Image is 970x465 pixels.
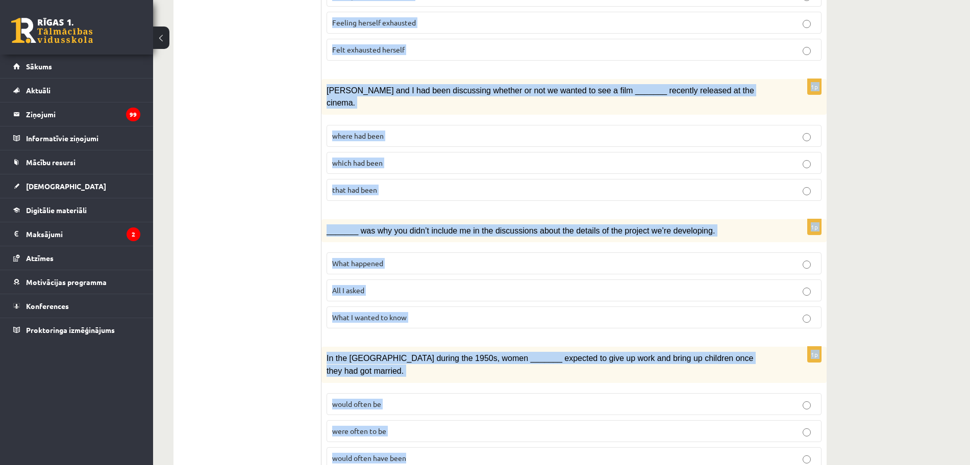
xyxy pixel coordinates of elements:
span: What happened [332,259,383,268]
span: In the [GEOGRAPHIC_DATA] during the 1950s, women _______ expected to give up work and bring up ch... [327,354,753,375]
span: Felt exhausted herself [332,45,405,54]
span: were often to be [332,426,386,435]
span: Motivācijas programma [26,277,107,287]
a: Motivācijas programma [13,270,140,294]
span: Proktoringa izmēģinājums [26,325,115,334]
span: What I wanted to know [332,313,407,322]
input: All I asked [803,288,811,296]
a: Digitālie materiāli [13,198,140,222]
input: What happened [803,261,811,269]
input: that had been [803,187,811,195]
input: would often be [803,401,811,409]
a: Rīgas 1. Tālmācības vidusskola [11,18,93,43]
span: Feeling herself exhausted [332,18,416,27]
span: Atzīmes [26,253,54,263]
input: were often to be [803,428,811,436]
input: Feeling herself exhausted [803,20,811,28]
a: Proktoringa izmēģinājums [13,318,140,342]
i: 99 [126,108,140,121]
span: where had been [332,131,384,140]
input: What I wanted to know [803,315,811,323]
p: 1p [807,346,822,363]
p: 1p [807,219,822,235]
span: _______ was why you didn’t include me in the discussions about the details of the project we’re d... [327,226,715,235]
legend: Maksājumi [26,222,140,246]
legend: Ziņojumi [26,102,140,126]
span: Digitālie materiāli [26,205,87,215]
span: that had been [332,185,377,194]
span: Konferences [26,301,69,311]
span: All I asked [332,286,364,295]
span: [PERSON_NAME] and I had been discussing whether or not we wanted to see a film _______ recently r... [327,86,754,107]
legend: Informatīvie ziņojumi [26,126,140,150]
i: 2 [127,227,140,241]
a: Mācību resursi [13,150,140,174]
a: [DEMOGRAPHIC_DATA] [13,174,140,198]
span: would often be [332,399,381,408]
a: Ziņojumi99 [13,102,140,126]
span: [DEMOGRAPHIC_DATA] [26,182,106,191]
p: 1p [807,79,822,95]
input: where had been [803,133,811,141]
a: Maksājumi2 [13,222,140,246]
a: Aktuāli [13,79,140,102]
input: which had been [803,160,811,168]
span: which had been [332,158,383,167]
input: would often have been [803,455,811,463]
a: Sākums [13,55,140,78]
a: Informatīvie ziņojumi [13,126,140,150]
input: Felt exhausted herself [803,47,811,55]
span: Sākums [26,62,52,71]
a: Atzīmes [13,246,140,270]
a: Konferences [13,294,140,318]
span: would often have been [332,453,406,462]
span: Mācību resursi [26,158,76,167]
span: Aktuāli [26,86,51,95]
